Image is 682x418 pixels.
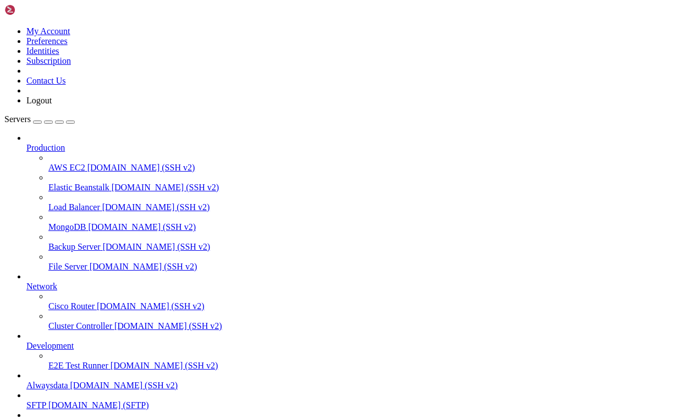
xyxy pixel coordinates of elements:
a: Logout [26,96,52,105]
li: AWS EC2 [DOMAIN_NAME] (SSH v2) [48,153,678,173]
li: MongoDB [DOMAIN_NAME] (SSH v2) [48,212,678,232]
span: Elastic Beanstalk [48,183,109,192]
li: Network [26,272,678,331]
span: [DOMAIN_NAME] (SSH v2) [88,222,196,232]
span: Development [26,341,74,350]
span: Network [26,282,57,291]
span: [DOMAIN_NAME] (SSH v2) [87,163,195,172]
a: My Account [26,26,70,36]
span: File Server [48,262,87,271]
span: [DOMAIN_NAME] (SSH v2) [97,301,205,311]
a: MongoDB [DOMAIN_NAME] (SSH v2) [48,222,678,232]
li: Backup Server [DOMAIN_NAME] (SSH v2) [48,232,678,252]
li: Load Balancer [DOMAIN_NAME] (SSH v2) [48,193,678,212]
a: E2E Test Runner [DOMAIN_NAME] (SSH v2) [48,361,678,371]
span: [DOMAIN_NAME] (SSH v2) [111,361,218,370]
a: Identities [26,46,59,56]
a: Cisco Router [DOMAIN_NAME] (SSH v2) [48,301,678,311]
span: [DOMAIN_NAME] (SSH v2) [114,321,222,331]
li: SFTP [DOMAIN_NAME] (SFTP) [26,391,678,410]
span: Cluster Controller [48,321,112,331]
li: File Server [DOMAIN_NAME] (SSH v2) [48,252,678,272]
li: Cluster Controller [DOMAIN_NAME] (SSH v2) [48,311,678,331]
span: Load Balancer [48,202,100,212]
a: Servers [4,114,75,124]
a: File Server [DOMAIN_NAME] (SSH v2) [48,262,678,272]
span: [DOMAIN_NAME] (SFTP) [48,400,149,410]
span: MongoDB [48,222,86,232]
span: Backup Server [48,242,101,251]
li: Elastic Beanstalk [DOMAIN_NAME] (SSH v2) [48,173,678,193]
img: Shellngn [4,4,68,15]
a: Subscription [26,56,71,65]
a: Production [26,143,678,153]
span: Servers [4,114,31,124]
span: E2E Test Runner [48,361,108,370]
span: [DOMAIN_NAME] (SSH v2) [103,242,211,251]
span: SFTP [26,400,46,410]
li: Alwaysdata [DOMAIN_NAME] (SSH v2) [26,371,678,391]
a: Elastic Beanstalk [DOMAIN_NAME] (SSH v2) [48,183,678,193]
span: [DOMAIN_NAME] (SSH v2) [70,381,178,390]
span: Production [26,143,65,152]
a: Backup Server [DOMAIN_NAME] (SSH v2) [48,242,678,252]
li: Cisco Router [DOMAIN_NAME] (SSH v2) [48,291,678,311]
a: Load Balancer [DOMAIN_NAME] (SSH v2) [48,202,678,212]
span: Alwaysdata [26,381,68,390]
span: [DOMAIN_NAME] (SSH v2) [102,202,210,212]
a: Network [26,282,678,291]
a: Alwaysdata [DOMAIN_NAME] (SSH v2) [26,381,678,391]
a: Preferences [26,36,68,46]
a: Contact Us [26,76,66,85]
a: AWS EC2 [DOMAIN_NAME] (SSH v2) [48,163,678,173]
li: E2E Test Runner [DOMAIN_NAME] (SSH v2) [48,351,678,371]
span: [DOMAIN_NAME] (SSH v2) [112,183,219,192]
a: SFTP [DOMAIN_NAME] (SFTP) [26,400,678,410]
span: AWS EC2 [48,163,85,172]
a: Cluster Controller [DOMAIN_NAME] (SSH v2) [48,321,678,331]
li: Development [26,331,678,371]
a: Development [26,341,678,351]
span: Cisco Router [48,301,95,311]
span: [DOMAIN_NAME] (SSH v2) [90,262,197,271]
li: Production [26,133,678,272]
